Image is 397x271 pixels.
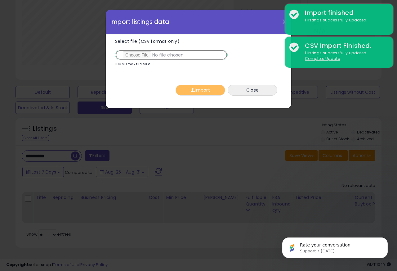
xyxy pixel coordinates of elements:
span: X [282,17,287,26]
span: Import listings data [110,19,169,25]
iframe: Intercom notifications message [273,224,397,268]
button: Close [228,85,277,96]
span: Select file (CSV format only) [115,38,180,44]
div: 1 listings successfully updated. [300,17,389,23]
p: 100MB max file size [115,62,150,66]
div: CSV Import Finished. [300,41,389,50]
u: Complete Update [305,56,340,61]
div: Import finished [300,8,389,17]
button: Import [176,85,225,96]
div: 1 listings successfully updated. [300,50,389,62]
